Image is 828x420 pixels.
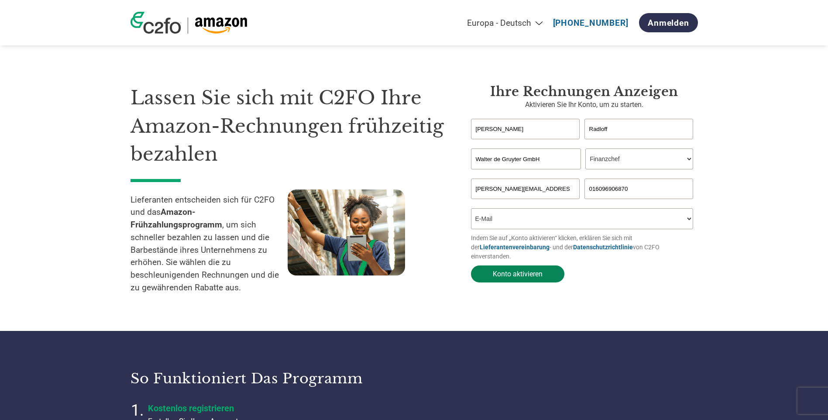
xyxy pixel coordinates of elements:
[131,370,403,387] h3: So funktioniert das Programm
[553,18,629,28] a: [PHONE_NUMBER]
[480,244,550,251] a: Lieferantenvereinbarung
[471,170,694,175] div: Invalid company name or company name is too long
[131,207,222,230] strong: Amazon-Frühzahlungsprogramm
[584,119,694,139] input: Nachname*
[573,244,633,251] a: Datenschutzrichtlinie
[471,119,580,139] input: Vorname*
[471,100,698,110] p: Aktivieren Sie Ihr Konto, um zu starten.
[471,200,580,205] div: Inavlid Email Address
[584,200,694,205] div: Inavlid Phone Number
[471,148,581,169] input: Unternehmen*
[131,194,288,294] p: Lieferanten entscheiden sich für C2FO und das , um sich schneller bezahlen zu lassen und die Barb...
[131,84,445,169] h1: Lassen Sie sich mit C2FO Ihre Amazon-Rechnungen frühzeitig bezahlen
[471,140,580,145] div: Invalid first name or first name is too long
[639,13,697,32] a: Anmelden
[471,234,698,261] p: Indem Sie auf „Konto aktivieren“ klicken, erklären Sie sich mit der - und der von C2FO einverstan...
[584,140,694,145] div: Invalid last name or last name is too long
[288,189,405,275] img: supply chain worker
[471,84,698,100] h3: Ihre Rechnungen anzeigen
[471,265,564,282] button: Konto aktivieren
[195,17,247,34] img: Amazon
[131,12,181,34] img: c2fo logo
[585,148,693,169] select: Title/Role
[471,179,580,199] input: Invalid Email format
[148,403,366,413] h4: Kostenlos registrieren
[584,179,694,199] input: Telefon*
